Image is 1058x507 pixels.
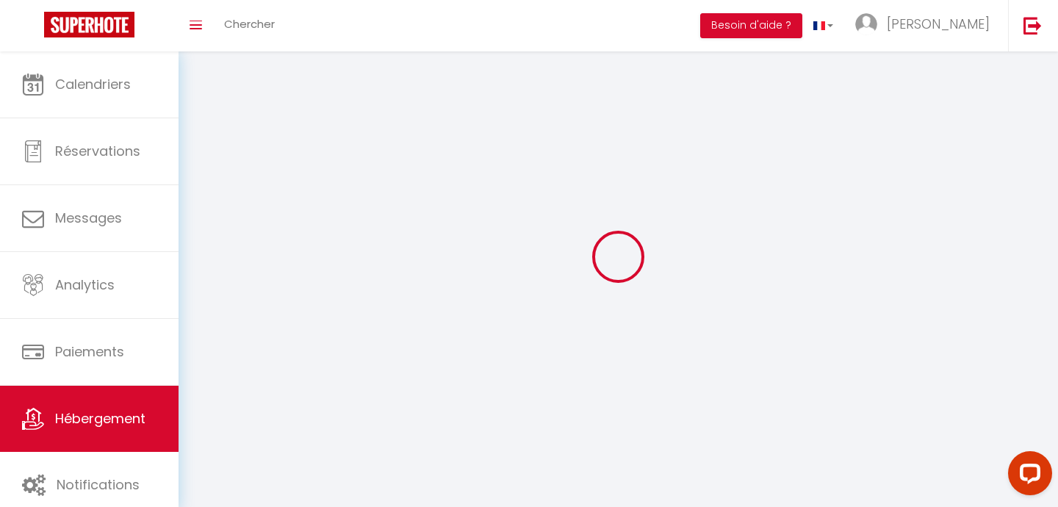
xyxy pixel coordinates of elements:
[55,276,115,294] span: Analytics
[44,12,134,37] img: Super Booking
[996,445,1058,507] iframe: LiveChat chat widget
[55,142,140,160] span: Réservations
[700,13,802,38] button: Besoin d'aide ?
[55,75,131,93] span: Calendriers
[55,209,122,227] span: Messages
[55,409,145,428] span: Hébergement
[55,342,124,361] span: Paiements
[887,15,990,33] span: [PERSON_NAME]
[855,13,877,35] img: ...
[57,475,140,494] span: Notifications
[224,16,275,32] span: Chercher
[1023,16,1042,35] img: logout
